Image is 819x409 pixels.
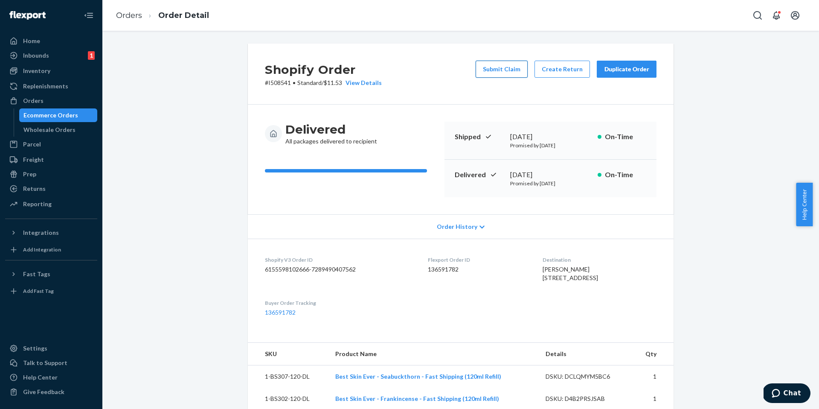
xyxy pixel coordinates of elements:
a: 136591782 [265,309,296,316]
div: Wholesale Orders [23,126,76,134]
button: Open notifications [768,7,785,24]
dt: Destination [543,256,656,263]
a: Orders [5,94,97,108]
p: # I508541 / $11.53 [265,79,382,87]
th: SKU [248,343,328,365]
button: View Details [342,79,382,87]
button: Open account menu [787,7,804,24]
div: Duplicate Order [604,65,649,73]
div: Inbounds [23,51,49,60]
a: Add Fast Tag [5,284,97,298]
p: Promised by [DATE] [510,142,591,149]
a: Replenishments [5,79,97,93]
div: Reporting [23,200,52,208]
button: Duplicate Order [597,61,656,78]
td: 1 [633,365,674,388]
a: Wholesale Orders [19,123,98,137]
a: Home [5,34,97,48]
a: Inbounds1 [5,49,97,62]
a: Returns [5,182,97,196]
a: Settings [5,342,97,355]
button: Fast Tags [5,267,97,281]
div: Replenishments [23,82,68,91]
div: All packages delivered to recipient [285,122,377,146]
dd: 136591782 [428,265,529,274]
button: Create Return [534,61,590,78]
dt: Shopify V3 Order ID [265,256,414,263]
a: Inventory [5,64,97,78]
button: Help Center [796,183,813,226]
button: Give Feedback [5,385,97,399]
button: Open Search Box [749,7,766,24]
div: [DATE] [510,132,591,142]
div: Returns [23,184,46,193]
a: Best Skin Ever - Frankincense - Fast Shipping (120ml Refill) [335,395,499,402]
div: Home [23,37,40,45]
div: [DATE] [510,170,591,180]
button: Submit Claim [476,61,528,78]
div: Talk to Support [23,359,67,367]
span: Standard [297,79,322,86]
a: Freight [5,153,97,167]
div: Parcel [23,140,41,149]
button: Integrations [5,226,97,240]
a: Order Detail [158,11,209,20]
span: • [293,79,296,86]
p: On-Time [605,170,646,180]
dt: Buyer Order Tracking [265,299,414,307]
a: Prep [5,167,97,181]
div: Add Fast Tag [23,287,54,295]
button: Close Navigation [80,7,97,24]
div: 1 [88,51,95,60]
th: Details [539,343,633,365]
div: Give Feedback [23,388,64,396]
div: Prep [23,170,36,178]
div: Integrations [23,228,59,237]
p: Delivered [455,170,503,180]
div: Ecommerce Orders [23,111,78,120]
button: Talk to Support [5,356,97,370]
a: Help Center [5,371,97,384]
div: DSKU: D4B2PRSJSAB [546,394,626,403]
a: Parcel [5,137,97,151]
p: Shipped [455,132,503,142]
a: Ecommerce Orders [19,108,98,122]
p: On-Time [605,132,646,142]
div: Orders [23,96,44,105]
h2: Shopify Order [265,61,382,79]
div: DSKU: DCLQMYM5BC6 [546,372,626,381]
dt: Flexport Order ID [428,256,529,263]
h3: Delivered [285,122,377,137]
a: Best Skin Ever - Seabuckthorn - Fast Shipping (120ml Refill) [335,373,501,380]
a: Add Integration [5,243,97,257]
p: Promised by [DATE] [510,180,591,187]
th: Product Name [328,343,539,365]
div: Inventory [23,67,50,75]
div: Add Integration [23,246,61,253]
div: Freight [23,155,44,164]
div: Settings [23,344,47,353]
td: 1-BS307-120-DL [248,365,328,388]
div: Fast Tags [23,270,50,278]
a: Reporting [5,197,97,211]
span: [PERSON_NAME] [STREET_ADDRESS] [543,266,598,281]
iframe: Opens a widget where you can chat to one of our agents [764,383,810,405]
th: Qty [633,343,674,365]
div: Help Center [23,373,58,382]
span: Order History [437,222,477,231]
dd: 6155598102666-7289490407562 [265,265,414,274]
img: Flexport logo [9,11,46,20]
ol: breadcrumbs [109,3,216,28]
a: Orders [116,11,142,20]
